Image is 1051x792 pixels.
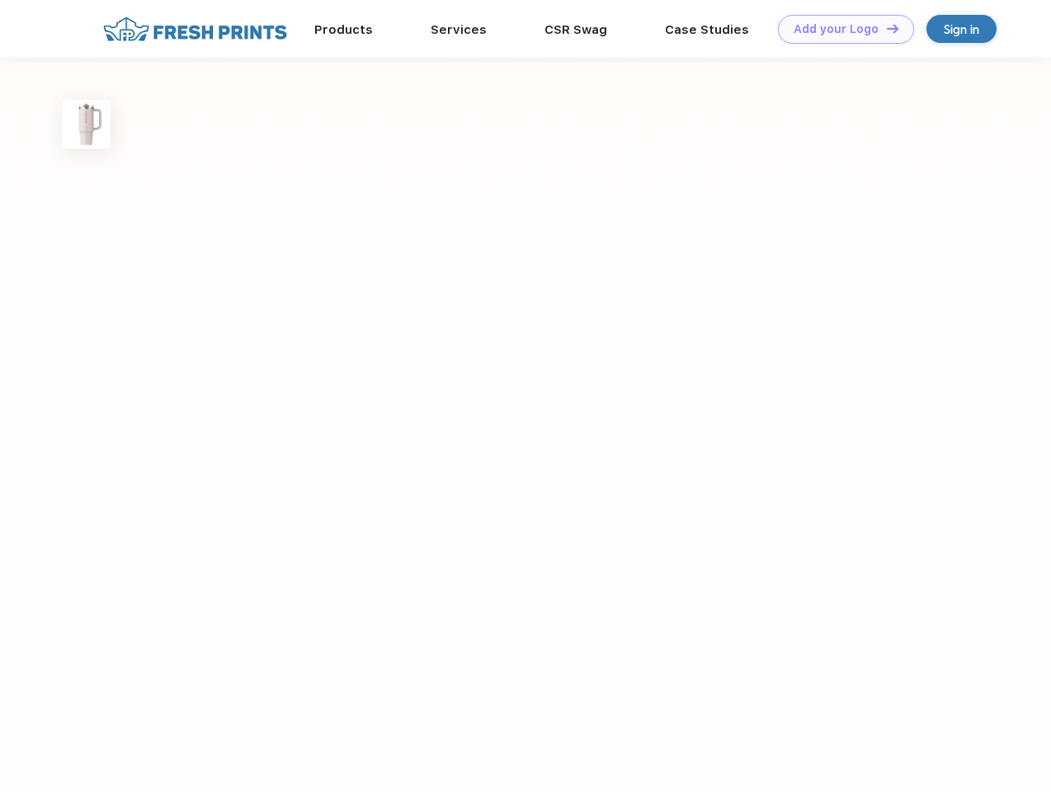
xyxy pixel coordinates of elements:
div: Add your Logo [794,22,879,36]
a: Products [314,22,373,37]
a: Sign in [926,15,997,43]
div: Sign in [944,20,979,39]
img: DT [887,24,898,33]
img: func=resize&h=100 [62,100,111,148]
img: fo%20logo%202.webp [98,15,292,44]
